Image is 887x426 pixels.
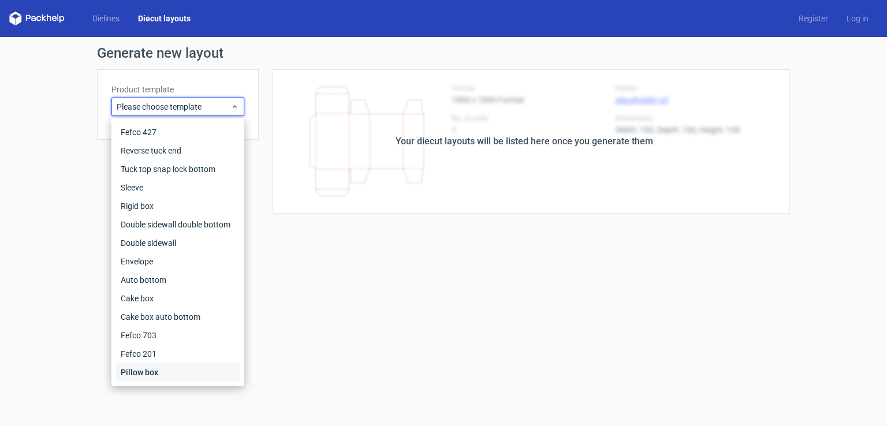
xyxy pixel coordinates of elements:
[396,134,653,148] div: Your diecut layouts will be listed here once you generate them
[116,271,240,289] div: Auto bottom
[116,160,240,178] div: Tuck top snap lock bottom
[116,345,240,363] div: Fefco 201
[129,13,200,24] a: Diecut layouts
[117,101,230,113] span: Please choose template
[97,46,790,60] h1: Generate new layout
[116,308,240,326] div: Cake box auto bottom
[116,141,240,160] div: Reverse tuck end
[83,13,129,24] a: Dielines
[116,289,240,308] div: Cake box
[837,13,878,24] a: Log in
[789,13,837,24] a: Register
[116,197,240,215] div: Rigid box
[116,326,240,345] div: Fefco 703
[116,178,240,197] div: Sleeve
[116,123,240,141] div: Fefco 427
[116,252,240,271] div: Envelope
[116,363,240,382] div: Pillow box
[116,215,240,234] div: Double sidewall double bottom
[116,234,240,252] div: Double sidewall
[111,84,244,95] label: Product template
